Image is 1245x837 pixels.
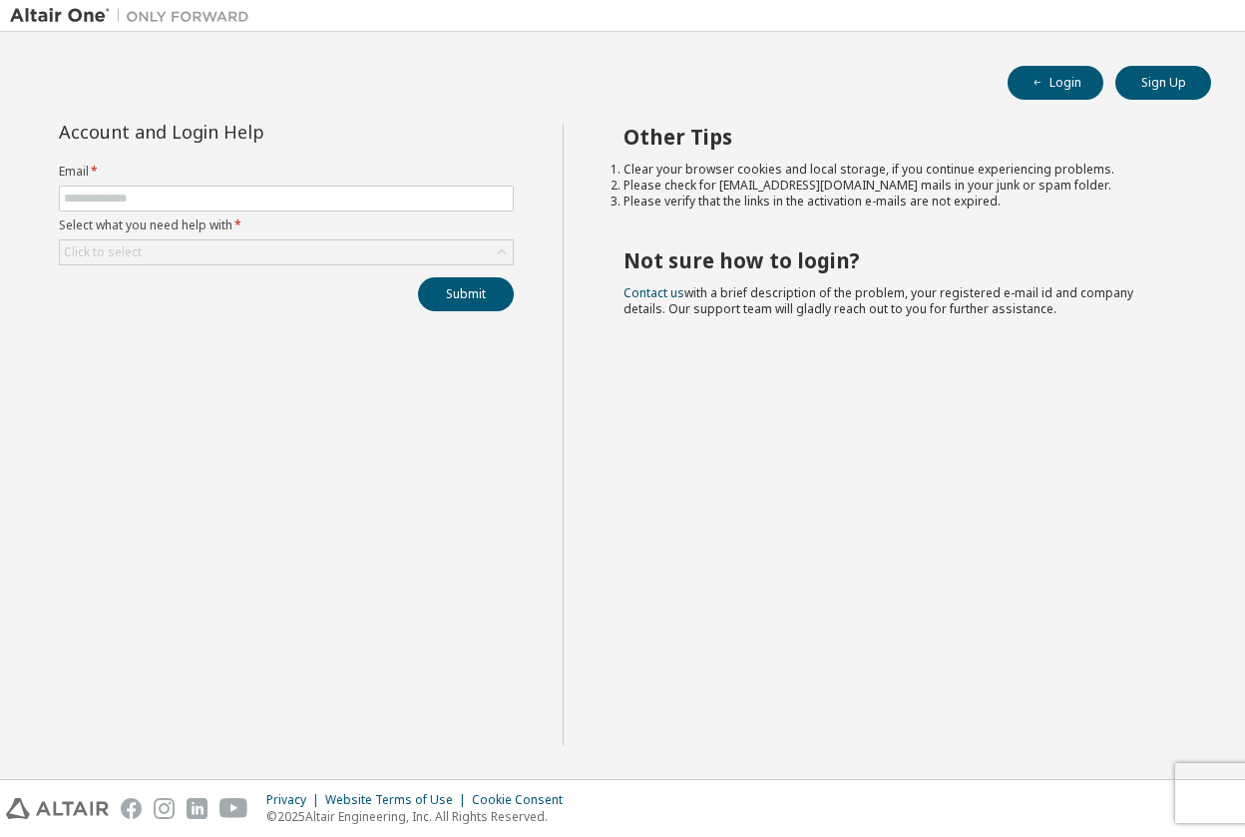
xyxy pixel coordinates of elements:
[623,284,684,301] a: Contact us
[1115,66,1211,100] button: Sign Up
[623,284,1133,317] span: with a brief description of the problem, your registered e-mail id and company details. Our suppo...
[623,247,1176,273] h2: Not sure how to login?
[6,798,109,819] img: altair_logo.svg
[623,194,1176,209] li: Please verify that the links in the activation e-mails are not expired.
[418,277,514,311] button: Submit
[472,792,575,808] div: Cookie Consent
[59,124,423,140] div: Account and Login Help
[60,240,513,264] div: Click to select
[219,798,248,819] img: youtube.svg
[266,792,325,808] div: Privacy
[623,124,1176,150] h2: Other Tips
[64,244,142,260] div: Click to select
[623,178,1176,194] li: Please check for [EMAIL_ADDRESS][DOMAIN_NAME] mails in your junk or spam folder.
[187,798,207,819] img: linkedin.svg
[59,164,514,180] label: Email
[266,808,575,825] p: © 2025 Altair Engineering, Inc. All Rights Reserved.
[10,6,259,26] img: Altair One
[154,798,175,819] img: instagram.svg
[623,162,1176,178] li: Clear your browser cookies and local storage, if you continue experiencing problems.
[59,217,514,233] label: Select what you need help with
[121,798,142,819] img: facebook.svg
[1008,66,1103,100] button: Login
[325,792,472,808] div: Website Terms of Use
